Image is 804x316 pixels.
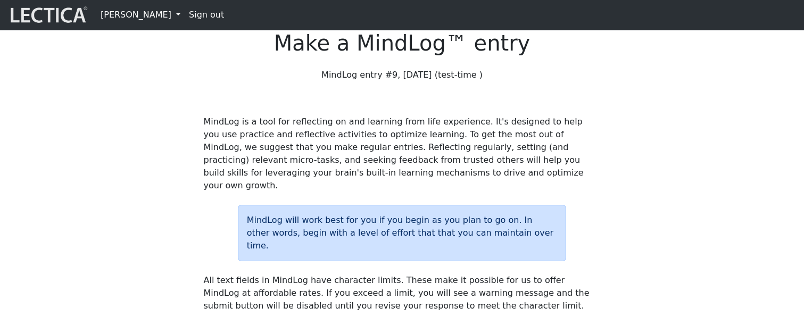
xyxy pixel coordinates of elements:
img: lecticalive [8,5,88,25]
p: All text fields in MindLog have character limits. These make it possible for us to offer MindLog ... [204,274,601,312]
a: Sign out [185,4,228,26]
p: MindLog entry #9, [DATE] (test-time ) [204,69,601,81]
p: MindLog is a tool for reflecting on and learning from life experience. It's designed to help you ... [204,115,601,192]
a: [PERSON_NAME] [96,4,185,26]
div: MindLog will work best for you if you begin as you plan to go on. In other words, begin with a le... [238,205,567,261]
